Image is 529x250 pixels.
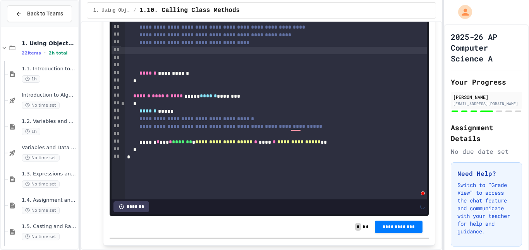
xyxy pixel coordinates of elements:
[451,147,522,156] div: No due date set
[22,223,77,230] span: 1.5. Casting and Ranges of Values
[22,51,41,56] span: 22 items
[49,51,68,56] span: 2h total
[22,92,77,99] span: Introduction to Algorithms, Programming, and Compilers
[22,207,60,214] span: No time set
[457,181,515,235] p: Switch to "Grade View" to access the chat feature and communicate with your teacher for help and ...
[7,5,72,22] button: Back to Teams
[450,3,474,21] div: My Account
[22,118,77,125] span: 1.2. Variables and Data Types
[453,94,520,100] div: [PERSON_NAME]
[451,31,522,64] h1: 2025-26 AP Computer Science A
[44,50,46,56] span: •
[22,145,77,151] span: Variables and Data Types - Quiz
[22,128,40,135] span: 1h
[22,233,60,240] span: No time set
[27,10,63,18] span: Back to Teams
[22,197,77,204] span: 1.4. Assignment and Input
[453,101,520,107] div: [EMAIL_ADDRESS][DOMAIN_NAME]
[451,122,522,144] h2: Assignment Details
[451,77,522,87] h2: Your Progress
[22,66,77,72] span: 1.1. Introduction to Algorithms, Programming, and Compilers
[22,102,60,109] span: No time set
[457,169,515,178] h3: Need Help?
[22,75,40,83] span: 1h
[22,40,77,47] span: 1. Using Objects and Methods
[22,171,77,177] span: 1.3. Expressions and Output [New]
[22,180,60,188] span: No time set
[134,7,136,14] span: /
[22,154,60,162] span: No time set
[93,7,131,14] span: 1. Using Objects and Methods
[139,6,240,15] span: 1.10. Calling Class Methods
